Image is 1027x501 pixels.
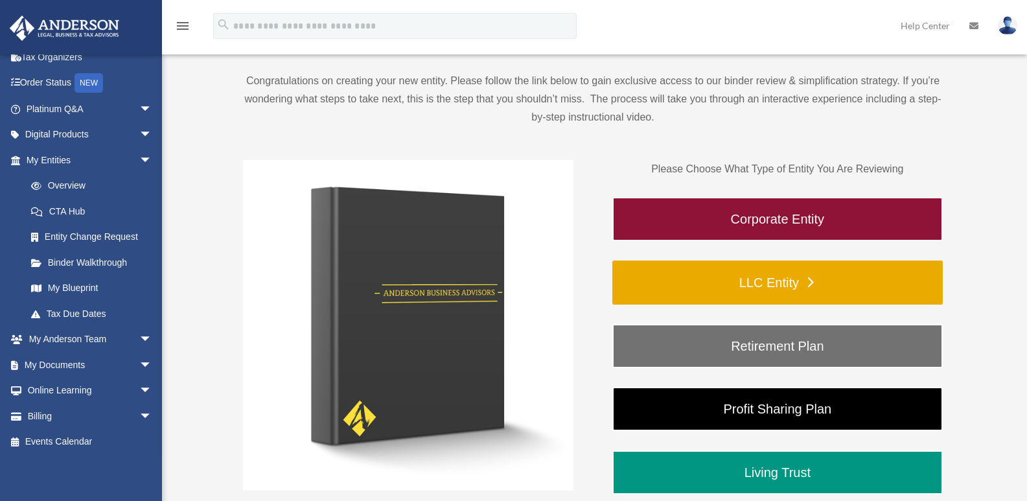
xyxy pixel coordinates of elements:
a: Living Trust [612,450,943,495]
span: arrow_drop_down [139,378,165,404]
a: Billingarrow_drop_down [9,403,172,429]
a: Entity Change Request [18,224,172,250]
span: arrow_drop_down [139,403,165,430]
a: Binder Walkthrough [18,250,165,275]
a: Platinum Q&Aarrow_drop_down [9,96,172,122]
a: Online Learningarrow_drop_down [9,378,172,404]
span: arrow_drop_down [139,327,165,353]
a: My Anderson Teamarrow_drop_down [9,327,172,353]
img: Anderson Advisors Platinum Portal [6,16,123,41]
div: NEW [75,73,103,93]
i: menu [175,18,190,34]
i: search [216,17,231,32]
p: Congratulations on creating your new entity. Please follow the link below to gain exclusive acces... [243,72,943,126]
span: arrow_drop_down [139,147,165,174]
a: My Documentsarrow_drop_down [9,352,172,378]
span: arrow_drop_down [139,122,165,148]
a: Digital Productsarrow_drop_down [9,122,172,148]
a: Tax Due Dates [18,301,172,327]
a: menu [175,23,190,34]
span: arrow_drop_down [139,96,165,122]
a: Retirement Plan [612,324,943,368]
a: Order StatusNEW [9,70,172,97]
a: My Blueprint [18,275,172,301]
a: Tax Organizers [9,44,172,70]
a: Events Calendar [9,429,172,455]
a: Profit Sharing Plan [612,387,943,431]
a: Overview [18,173,172,199]
p: Please Choose What Type of Entity You Are Reviewing [612,160,943,178]
a: CTA Hub [18,198,172,224]
img: User Pic [998,16,1017,35]
a: LLC Entity [612,261,943,305]
a: My Entitiesarrow_drop_down [9,147,172,173]
a: Corporate Entity [612,197,943,241]
span: arrow_drop_down [139,352,165,379]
